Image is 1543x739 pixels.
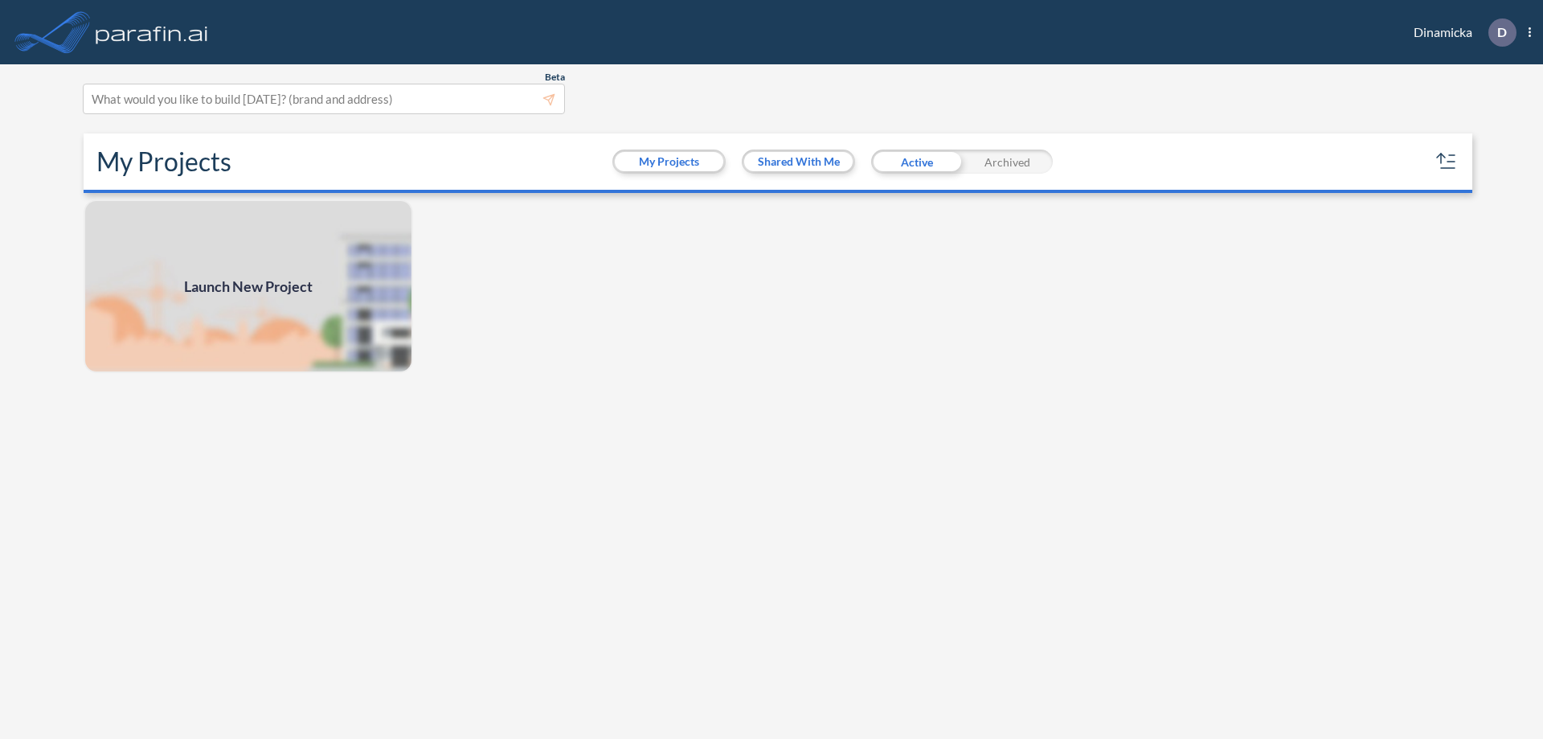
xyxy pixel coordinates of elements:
[1497,25,1507,39] p: D
[1434,149,1459,174] button: sort
[744,152,853,171] button: Shared With Me
[84,199,413,373] a: Launch New Project
[615,152,723,171] button: My Projects
[96,146,231,177] h2: My Projects
[92,16,211,48] img: logo
[962,150,1053,174] div: Archived
[184,276,313,298] span: Launch New Project
[545,71,565,84] span: Beta
[84,199,413,373] img: add
[871,150,962,174] div: Active
[1390,18,1531,47] div: Dinamicka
